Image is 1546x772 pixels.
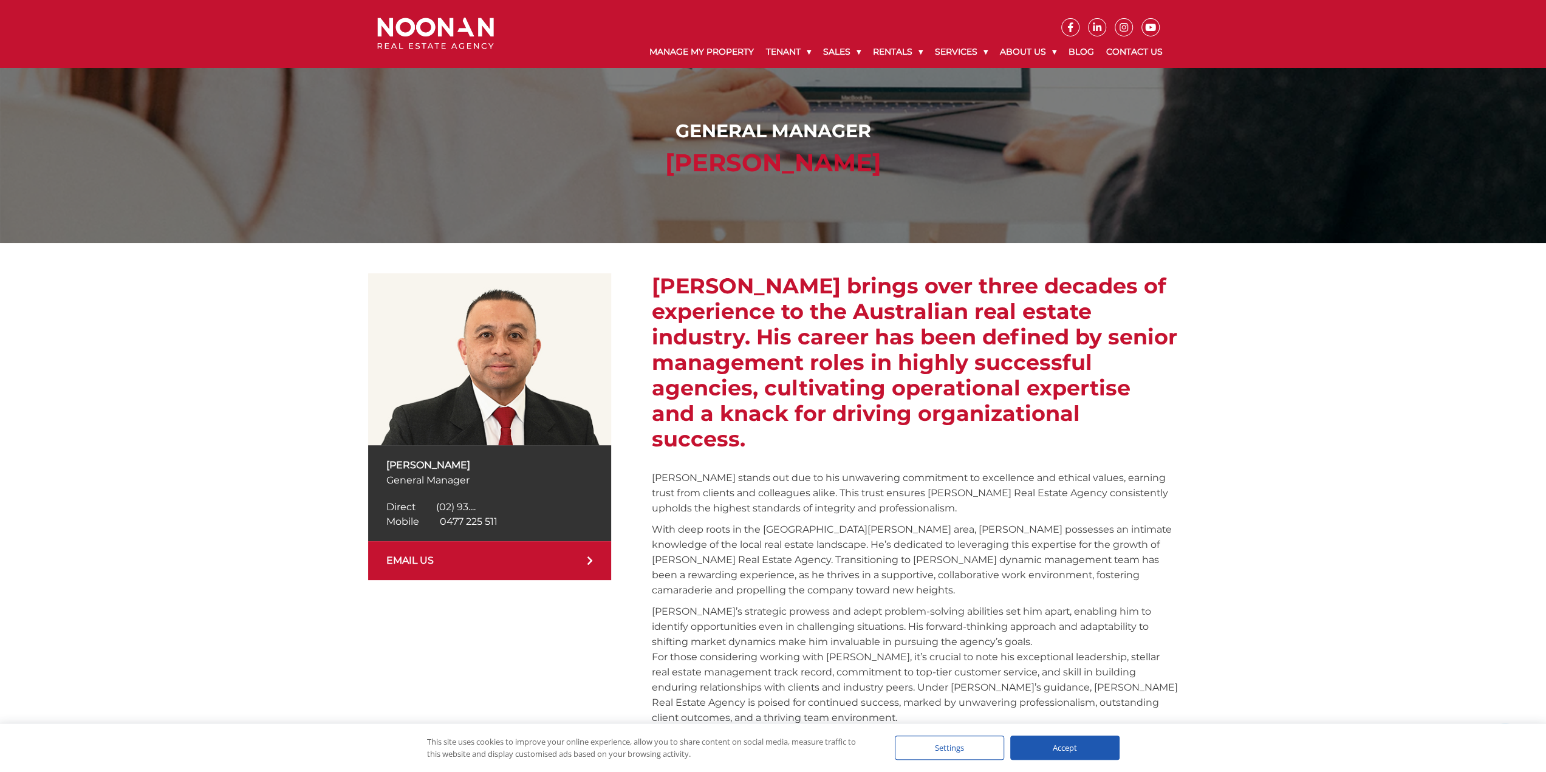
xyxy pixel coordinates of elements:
[994,36,1062,67] a: About Us
[867,36,929,67] a: Rentals
[895,736,1004,760] div: Settings
[380,148,1166,177] h2: [PERSON_NAME]
[440,516,498,527] span: 0477 225 511
[652,604,1178,725] p: [PERSON_NAME]’s strategic prowess and adept problem-solving abilities set him apart, enabling him...
[652,273,1178,452] h2: [PERSON_NAME] brings over three decades of experience to the Australian real estate industry. His...
[368,273,611,445] img: Martin Reyes
[652,522,1178,598] p: With deep roots in the [GEOGRAPHIC_DATA][PERSON_NAME] area, [PERSON_NAME] possesses an intimate k...
[1062,36,1100,67] a: Blog
[386,501,476,513] a: Click to reveal phone number
[817,36,867,67] a: Sales
[386,516,498,527] a: Mobile 0477 225 511
[1010,736,1120,760] div: Accept
[643,36,760,67] a: Manage My Property
[368,541,611,580] a: EMAIL US
[436,501,476,513] span: (02) 93....
[386,501,416,513] span: Direct
[380,120,1166,142] h1: General Manager
[1100,36,1169,67] a: Contact Us
[929,36,994,67] a: Services
[386,516,419,527] span: Mobile
[377,18,494,50] img: Noonan Real Estate Agency
[760,36,817,67] a: Tenant
[427,736,870,760] div: This site uses cookies to improve your online experience, allow you to share content on social me...
[386,457,593,473] p: [PERSON_NAME]
[652,470,1178,516] p: [PERSON_NAME] stands out due to his unwavering commitment to excellence and ethical values, earni...
[386,473,593,488] p: General Manager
